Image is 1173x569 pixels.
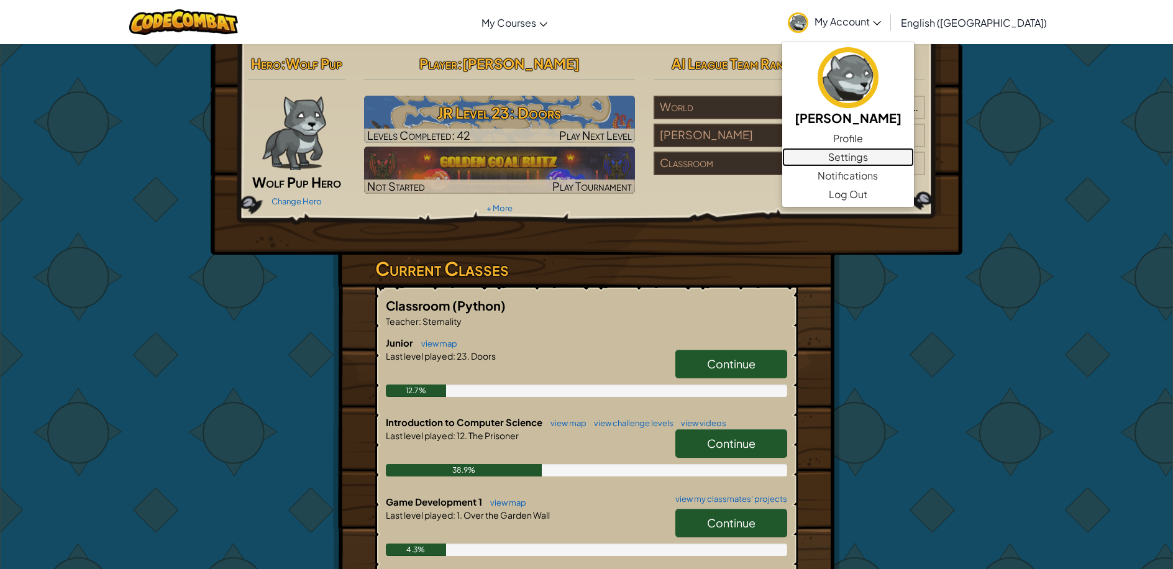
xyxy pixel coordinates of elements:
[818,47,879,108] img: avatar
[669,495,787,503] a: view my classmates' projects
[415,339,457,348] a: view map
[486,203,513,213] a: + More
[455,430,467,441] span: 12.
[462,55,580,72] span: [PERSON_NAME]
[782,148,914,166] a: Settings
[467,430,519,441] span: The Prisoner
[386,544,446,556] div: 4.3%
[484,498,526,508] a: view map
[453,509,455,521] span: :
[252,173,341,191] span: Wolf Pup Hero
[281,55,286,72] span: :
[375,255,798,283] h3: Current Classes
[654,152,789,175] div: Classroom
[895,6,1053,39] a: English ([GEOGRAPHIC_DATA])
[782,129,914,148] a: Profile
[455,350,470,362] span: 23.
[367,179,425,193] span: Not Started
[559,128,632,142] span: Play Next Level
[386,416,544,428] span: Introduction to Computer Science
[707,357,755,371] span: Continue
[386,337,415,348] span: Junior
[386,298,452,313] span: Classroom
[367,128,470,142] span: Levels Completed: 42
[782,185,914,204] a: Log Out
[782,2,887,42] a: My Account
[552,179,632,193] span: Play Tournament
[386,464,542,476] div: 38.9%
[795,108,901,127] h5: [PERSON_NAME]
[386,350,453,362] span: Last level played
[452,298,506,313] span: (Python)
[386,316,419,327] span: Teacher
[818,168,878,183] span: Notifications
[386,496,484,508] span: Game Development 1
[286,55,342,72] span: Wolf Pup
[457,55,462,72] span: :
[386,509,453,521] span: Last level played
[654,135,925,150] a: [PERSON_NAME]#6/24players
[129,9,238,35] img: CodeCombat logo
[482,16,536,29] span: My Courses
[251,55,281,72] span: Hero
[782,166,914,185] a: Notifications
[588,418,673,428] a: view challenge levels
[475,6,554,39] a: My Courses
[364,147,636,194] img: Golden Goal
[675,418,726,428] a: view videos
[364,96,636,143] a: Play Next Level
[707,516,755,530] span: Continue
[654,96,789,119] div: World
[262,96,326,170] img: wolf-pup-paper-doll.png
[386,430,453,441] span: Last level played
[421,316,462,327] span: Stemality
[672,55,813,72] span: AI League Team Rankings
[788,12,808,33] img: avatar
[386,385,446,397] div: 12.7%
[453,430,455,441] span: :
[654,163,925,178] a: Classroom#6/23players
[272,196,322,206] a: Change Hero
[654,107,925,122] a: World#716,164/7,925,140players
[419,316,421,327] span: :
[453,350,455,362] span: :
[462,509,550,521] span: Over the Garden Wall
[815,15,881,28] span: My Account
[901,16,1047,29] span: English ([GEOGRAPHIC_DATA])
[364,96,636,143] img: JR Level 23: Doors
[455,509,462,521] span: 1.
[419,55,457,72] span: Player
[654,124,789,147] div: [PERSON_NAME]
[901,99,935,114] span: players
[364,147,636,194] a: Not StartedPlay Tournament
[707,436,755,450] span: Continue
[364,99,636,127] h3: JR Level 23: Doors
[782,45,914,129] a: [PERSON_NAME]
[544,418,586,428] a: view map
[470,350,496,362] span: Doors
